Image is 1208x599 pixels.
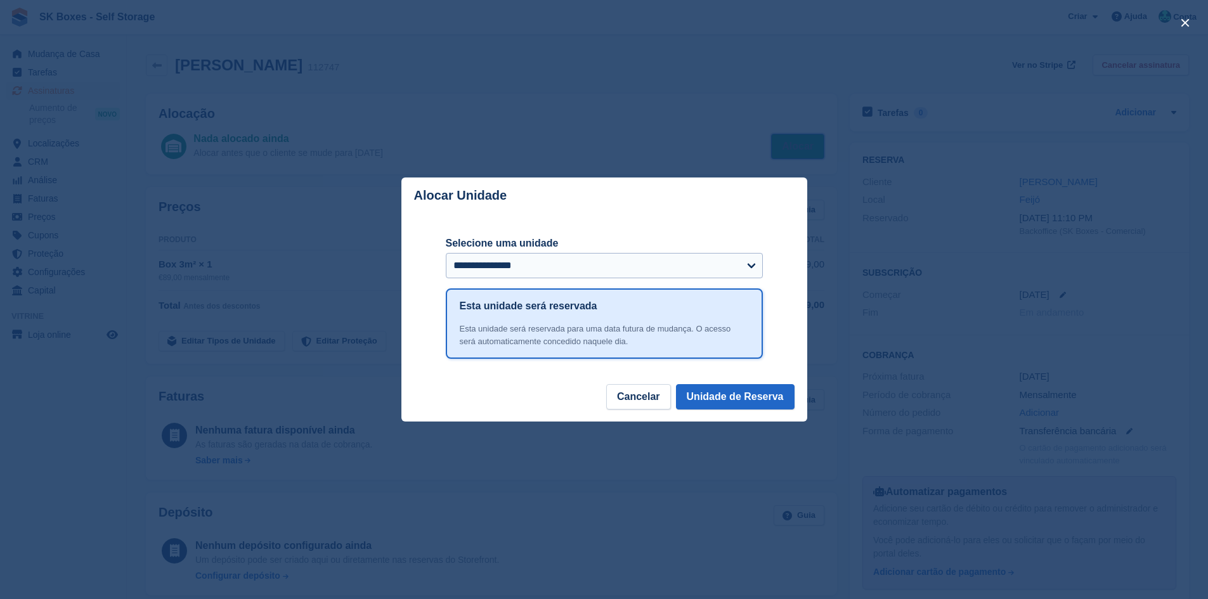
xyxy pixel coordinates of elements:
[1175,13,1195,33] button: close
[460,323,749,347] div: Esta unidade será reservada para uma data futura de mudança. O acesso será automaticamente conced...
[446,236,763,251] label: Selecione uma unidade
[414,188,507,203] p: Alocar Unidade
[606,384,671,409] button: Cancelar
[676,384,795,409] button: Unidade de Reserva
[460,299,597,314] h1: Esta unidade será reservada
